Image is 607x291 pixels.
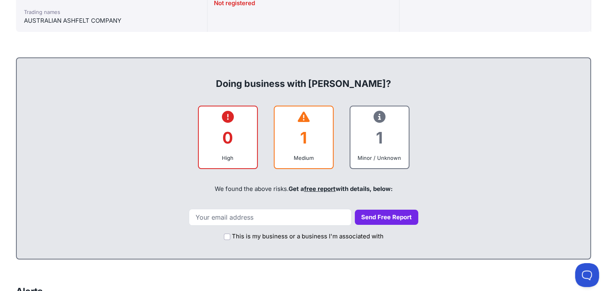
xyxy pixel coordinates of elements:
input: Your email address [189,209,352,226]
label: This is my business or a business I'm associated with [232,232,384,241]
div: AUSTRALIAN ASHFELT COMPANY [24,16,199,26]
button: Send Free Report [355,210,418,225]
span: Get a with details, below: [289,185,393,193]
iframe: Toggle Customer Support [575,263,599,287]
div: Doing business with [PERSON_NAME]? [25,65,582,90]
div: 0 [205,122,251,154]
div: Medium [281,154,326,162]
div: High [205,154,251,162]
div: 1 [281,122,326,154]
a: free report [304,185,336,193]
div: Minor / Unknown [357,154,402,162]
div: We found the above risks. [25,175,582,203]
div: 1 [357,122,402,154]
div: Trading names [24,8,199,16]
